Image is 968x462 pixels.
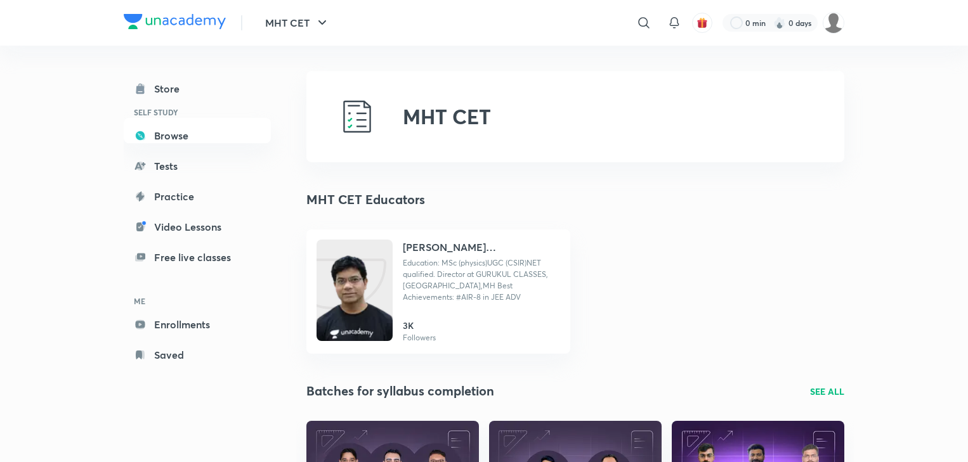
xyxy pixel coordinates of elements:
[258,10,337,35] button: MHT CET
[124,342,271,368] a: Saved
[124,14,226,32] a: Company Logo
[306,229,570,354] a: Unacademy[PERSON_NAME] [PERSON_NAME]Education: MSc (physics)UGC (CSIR)NET qualified. Director at ...
[337,96,377,137] img: MHT CET
[124,184,271,209] a: Practice
[403,319,436,332] h6: 3K
[403,105,491,129] h2: MHT CET
[810,385,844,398] a: SEE ALL
[403,240,560,255] h4: [PERSON_NAME] [PERSON_NAME]
[124,214,271,240] a: Video Lessons
[124,123,271,148] a: Browse
[403,332,436,343] p: Followers
[823,12,844,34] img: Vivek Patil
[124,14,226,29] img: Company Logo
[154,81,187,96] div: Store
[306,382,494,401] h2: Batches for syllabus completion
[697,17,708,29] img: avatar
[306,190,425,209] h3: MHT CET Educators
[124,245,271,270] a: Free live classes
[124,153,271,179] a: Tests
[124,290,271,312] h6: ME
[317,252,393,354] img: Unacademy
[124,101,271,123] h6: SELF STUDY
[124,312,271,337] a: Enrollments
[773,16,786,29] img: streak
[403,257,560,303] p: Education: MSc (physics)UGC (CSIR)NET qualified. Director at GURUKUL CLASSES, Aurangabad,MH Best ...
[692,13,712,33] button: avatar
[124,76,271,101] a: Store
